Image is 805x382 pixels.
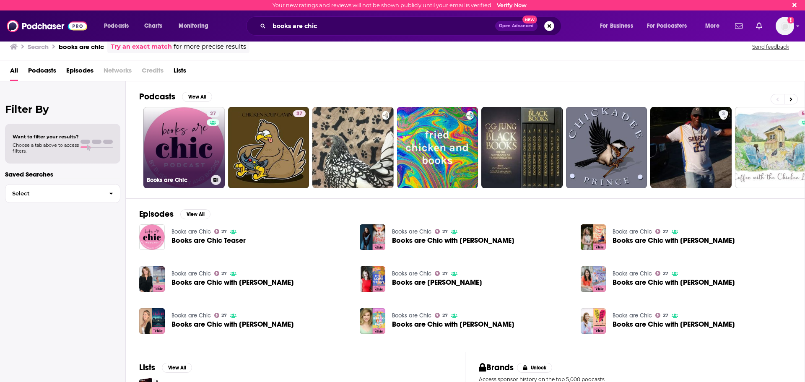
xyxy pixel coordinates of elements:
[171,321,294,328] span: Books are Chic with [PERSON_NAME]
[221,272,227,275] span: 27
[719,110,728,117] a: 3
[392,228,431,235] a: Books are Chic
[139,19,167,33] a: Charts
[647,20,687,32] span: For Podcasters
[98,19,140,33] button: open menu
[180,209,210,219] button: View All
[613,237,735,244] span: Books are Chic with [PERSON_NAME]
[111,42,172,52] a: Try an exact match
[210,110,216,118] span: 27
[641,19,699,33] button: open menu
[581,308,606,334] a: Books are Chic with Morgan Matson
[293,110,306,117] a: 37
[296,110,302,118] span: 37
[5,191,102,196] span: Select
[435,229,448,234] a: 27
[104,64,132,81] span: Networks
[517,363,553,373] button: Unlock
[705,20,719,32] span: More
[776,17,794,35] img: User Profile
[360,224,385,250] img: Books are Chic with Olivia Worley
[442,230,448,234] span: 27
[655,229,668,234] a: 27
[171,270,211,277] a: Books are Chic
[142,64,164,81] span: Credits
[650,107,732,188] a: 3
[435,271,448,276] a: 27
[613,321,735,328] span: Books are Chic with [PERSON_NAME]
[171,237,246,244] a: Books are Chic Teaser
[66,64,93,81] a: Episodes
[214,229,227,234] a: 27
[147,177,208,184] h3: Books are Chic
[139,362,155,373] h2: Lists
[28,64,56,81] a: Podcasts
[613,321,735,328] a: Books are Chic with Morgan Matson
[139,91,212,102] a: PodcastsView All
[214,271,227,276] a: 27
[269,19,495,33] input: Search podcasts, credits, & more...
[254,16,569,36] div: Search podcasts, credits, & more...
[139,266,165,292] img: Books are Chic with Michelle Gable
[655,313,668,318] a: 27
[776,17,794,35] button: Show profile menu
[13,134,79,140] span: Want to filter your results?
[143,107,225,188] a: 27Books are Chic
[594,19,644,33] button: open menu
[392,237,514,244] span: Books are Chic with [PERSON_NAME]
[435,313,448,318] a: 27
[179,20,208,32] span: Monitoring
[613,270,652,277] a: Books are Chic
[495,21,538,31] button: Open AdvancedNew
[5,103,120,115] h2: Filter By
[139,91,175,102] h2: Podcasts
[171,279,294,286] span: Books are Chic with [PERSON_NAME]
[613,228,652,235] a: Books are Chic
[171,321,294,328] a: Books are Chic with Jaclyn Goldis
[360,308,385,334] img: Books are Chic with Emma Lord
[104,20,129,32] span: Podcasts
[442,314,448,317] span: 27
[581,224,606,250] a: Books are Chic with Natasha Lester
[600,20,633,32] span: For Business
[139,209,210,219] a: EpisodesView All
[221,314,227,317] span: 27
[139,224,165,250] img: Books are Chic Teaser
[613,279,735,286] a: Books are Chic with Meredith Schorr
[139,308,165,334] img: Books are Chic with Jaclyn Goldis
[360,266,385,292] img: Books are Chic Annabel Monaghan
[59,43,104,51] h3: books are chic
[7,18,87,34] img: Podchaser - Follow, Share and Rate Podcasts
[214,313,227,318] a: 27
[174,42,246,52] span: for more precise results
[13,142,79,154] span: Choose a tab above to access filters.
[173,19,219,33] button: open menu
[722,110,725,118] span: 3
[732,19,746,33] a: Show notifications dropdown
[522,16,538,23] span: New
[174,64,186,81] a: Lists
[497,2,527,8] a: Verify Now
[581,266,606,292] img: Books are Chic with Meredith Schorr
[392,321,514,328] span: Books are Chic with [PERSON_NAME]
[787,17,794,23] svg: Email not verified
[273,2,527,8] div: Your new ratings and reviews will not be shown publicly until your email is verified.
[663,272,668,275] span: 27
[144,20,162,32] span: Charts
[10,64,18,81] a: All
[392,270,431,277] a: Books are Chic
[753,19,766,33] a: Show notifications dropdown
[5,184,120,203] button: Select
[207,110,219,117] a: 27
[613,312,652,319] a: Books are Chic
